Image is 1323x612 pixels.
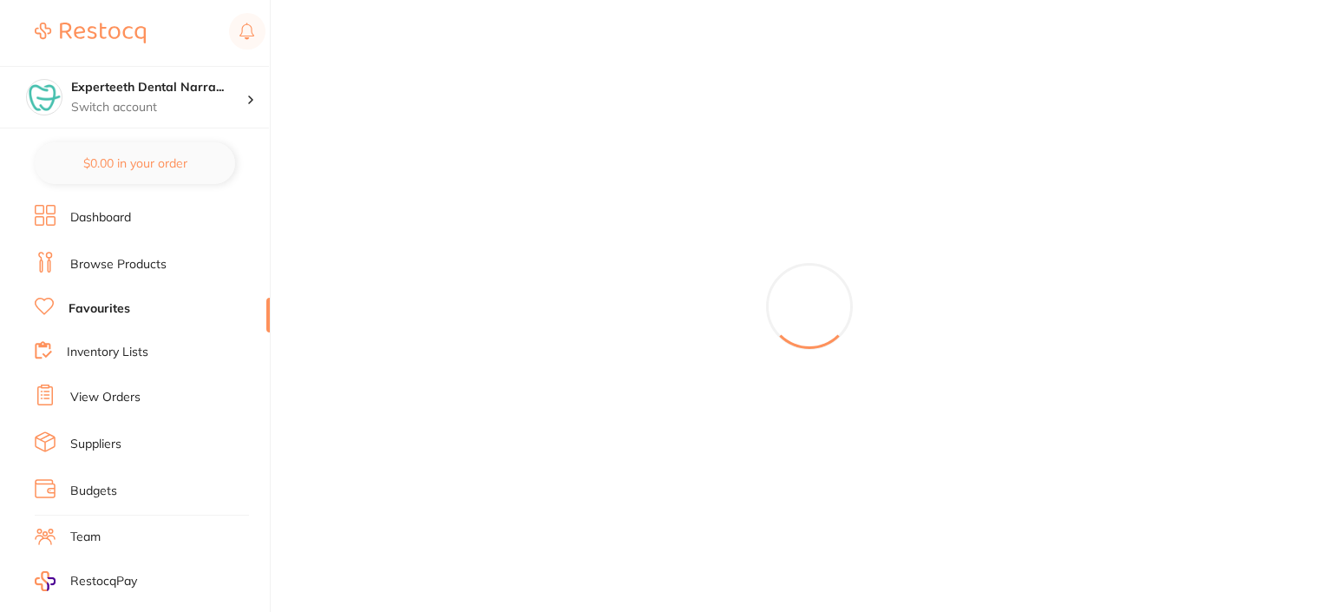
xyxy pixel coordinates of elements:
[70,573,137,590] span: RestocqPay
[67,344,148,361] a: Inventory Lists
[70,529,101,546] a: Team
[27,80,62,115] img: Experteeth Dental Narrabri
[35,13,146,53] a: Restocq Logo
[71,79,246,96] h4: Experteeth Dental Narrabri
[35,23,146,43] img: Restocq Logo
[35,571,137,591] a: RestocqPay
[35,571,56,591] img: RestocqPay
[70,209,131,227] a: Dashboard
[69,300,130,318] a: Favourites
[70,483,117,500] a: Budgets
[35,142,235,184] button: $0.00 in your order
[70,436,121,453] a: Suppliers
[70,256,167,273] a: Browse Products
[70,389,141,406] a: View Orders
[71,99,246,116] p: Switch account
